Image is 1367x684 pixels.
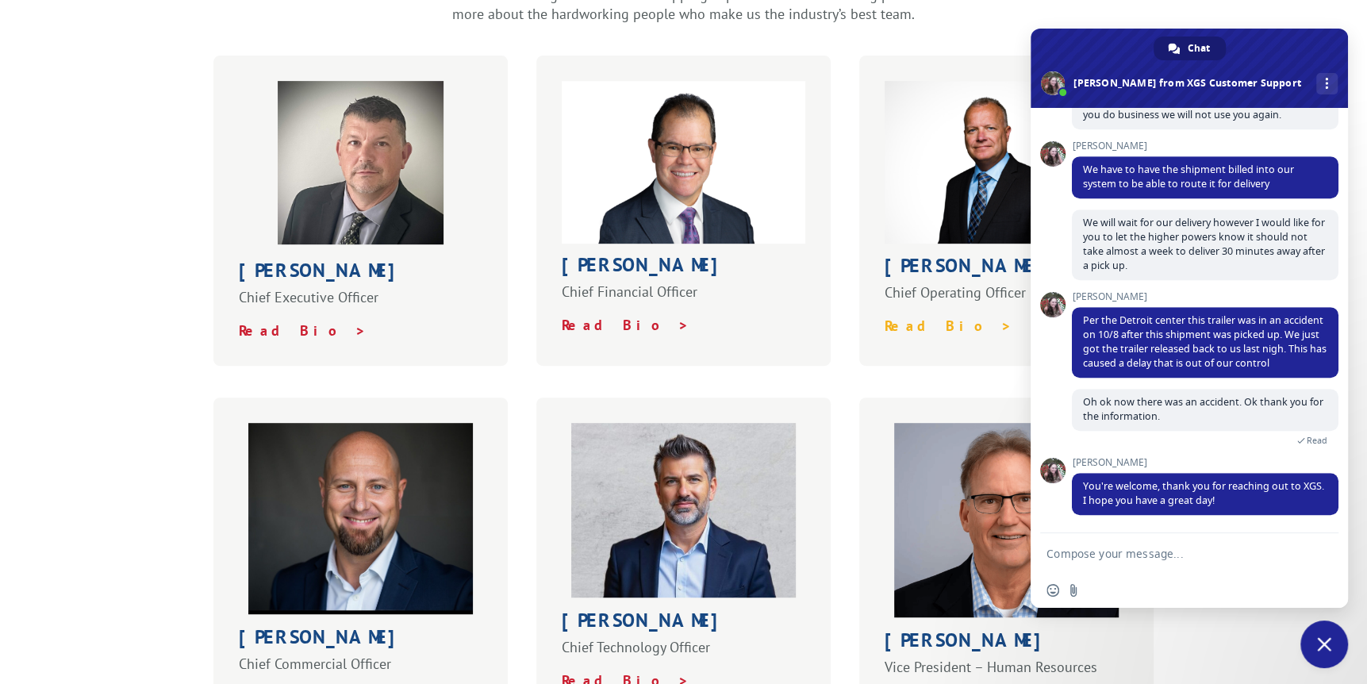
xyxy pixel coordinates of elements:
[1083,94,1309,121] span: We try many freight companies but if this is how you do business we will not use you again.
[562,316,689,334] a: Read Bio >
[1083,216,1325,272] span: We will wait for our delivery however I would like for you to let the higher powers know it shoul...
[1046,547,1297,561] textarea: Compose your message...
[562,638,806,671] p: Chief Technology Officer
[239,321,367,340] a: Read Bio >
[1072,291,1338,302] span: [PERSON_NAME]
[562,256,806,282] h1: [PERSON_NAME]
[239,288,483,321] p: Chief Executive Officer
[1154,37,1226,60] div: Chat
[1083,479,1324,507] span: You're welcome, thank you for reaching out to XGS. I hope you have a great day!
[571,423,796,598] img: dm-profile-website
[1307,435,1327,446] span: Read
[1188,37,1210,60] span: Chat
[885,253,1054,278] strong: [PERSON_NAME]
[562,282,806,316] p: Chief Financial Officer
[239,628,483,655] h1: [PERSON_NAME]
[885,317,1012,335] a: Read Bio >
[1316,73,1338,94] div: More channels
[894,423,1119,618] img: kevin-holland-headshot-web
[885,631,1129,658] h1: [PERSON_NAME]
[562,81,806,244] img: Roger_Silva
[562,611,806,638] h1: [PERSON_NAME]
[1083,395,1323,423] span: Oh ok now there was an accident. Ok thank you for the information.
[1300,621,1348,668] div: Close chat
[885,81,1129,244] img: Greg Laminack
[885,283,1129,317] p: Chief Operating Officer
[278,81,444,244] img: bobkenna-profilepic
[239,261,483,288] h1: [PERSON_NAME]
[1083,163,1294,190] span: We have to have the shipment billed into our system to be able to route it for delivery
[1072,457,1338,468] span: [PERSON_NAME]
[1067,584,1080,597] span: Send a file
[248,423,473,614] img: placeholder-person
[1072,140,1338,152] span: [PERSON_NAME]
[1046,584,1059,597] span: Insert an emoji
[1083,313,1327,370] span: Per the Detroit center this trailer was in an accident on 10/8 after this shipment was picked up....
